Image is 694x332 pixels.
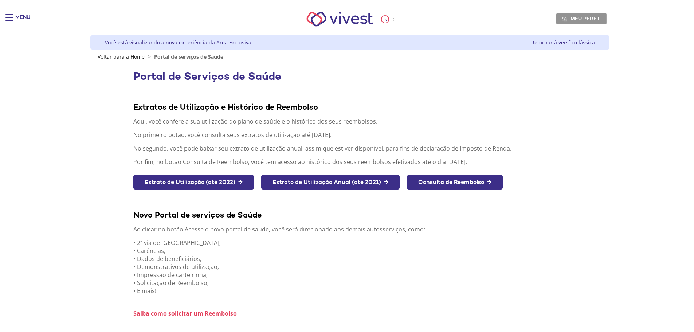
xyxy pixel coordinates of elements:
p: No segundo, você pode baixar seu extrato de utilização anual, assim que estiver disponível, para ... [133,144,566,152]
img: Vivest [298,4,381,35]
div: Extratos de Utilização e Histórico de Reembolso [133,102,566,112]
a: Meu perfil [556,13,607,24]
p: Por fim, no botão Consulta de Reembolso, você tem acesso ao histórico dos seus reembolsos efetiva... [133,158,566,166]
img: Meu perfil [562,16,567,22]
section: <span lang="pt-BR" dir="ltr">Visualizador do Conteúdo da Web</span> [133,67,566,332]
p: Aqui, você confere a sua utilização do plano de saúde e o histórico dos seus reembolsos. [133,117,566,125]
a: Extrato de Utilização Anual (até 2021) → [261,175,400,190]
div: Novo Portal de serviços de Saúde [133,210,566,220]
a: Extrato de Utilização (até 2022) → [133,175,254,190]
h1: Portal de Serviços de Saúde [133,70,566,82]
span: Meu perfil [571,15,601,22]
a: Voltar para a Home [98,53,145,60]
div: Você está visualizando a nova experiência da Área Exclusiva [105,39,251,46]
p: • 2ª via de [GEOGRAPHIC_DATA]; • Carências; • Dados de beneficiários; • Demonstrativos de utiliza... [133,239,566,295]
a: Retornar à versão clássica [531,39,595,46]
div: Menu [15,14,30,28]
a: Consulta de Reembolso → [407,175,503,190]
p: No primeiro botão, você consulta seus extratos de utilização até [DATE]. [133,131,566,139]
div: : [381,15,396,23]
p: Ao clicar no botão Acesse o novo portal de saúde, você será direcionado aos demais autosserviços,... [133,225,566,233]
span: > [146,53,153,60]
span: Portal de serviços de Saúde [154,53,223,60]
a: Saiba como solicitar um Reembolso [133,309,237,317]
